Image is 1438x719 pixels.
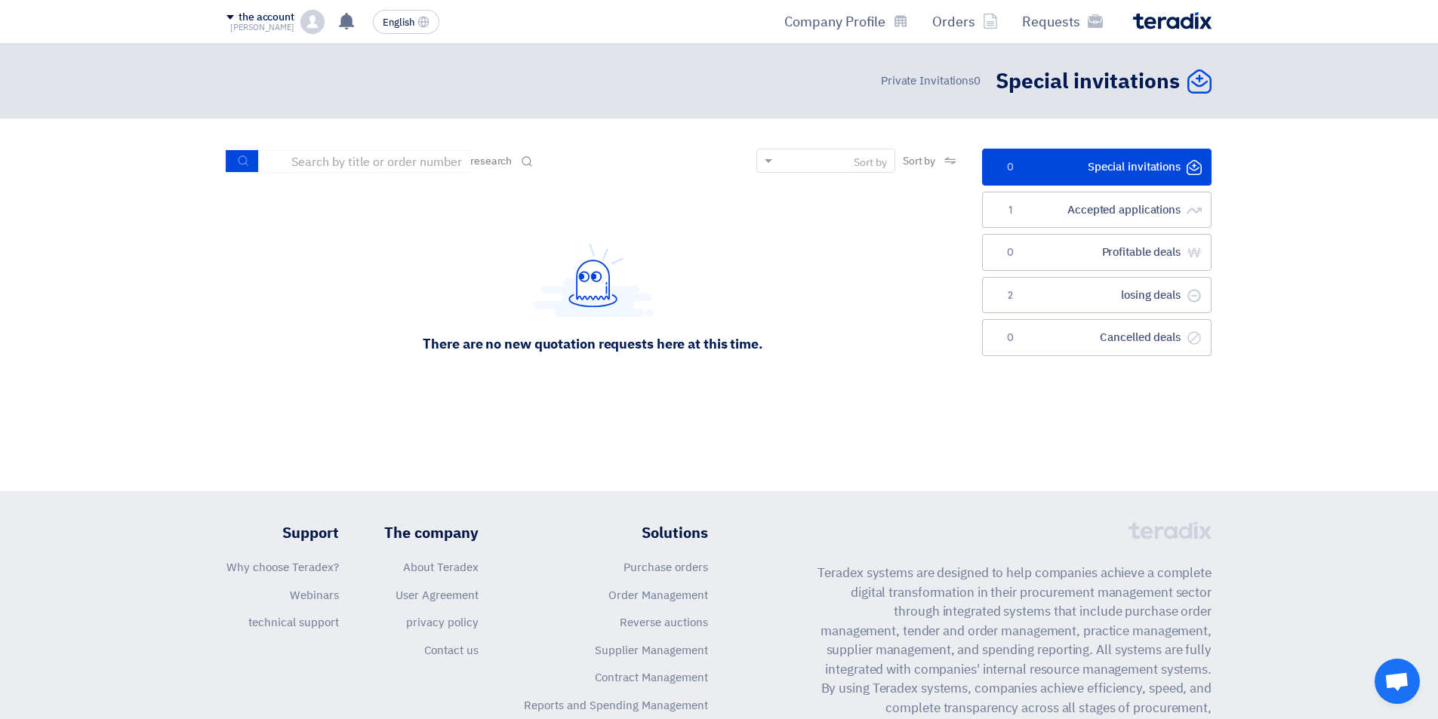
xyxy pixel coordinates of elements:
[230,21,294,34] font: [PERSON_NAME]
[595,642,708,659] a: Supplier Management
[1008,290,1013,301] font: 2
[1007,247,1014,258] font: 0
[982,192,1212,229] a: Accepted applications1
[533,244,654,317] img: Hello
[406,614,479,631] a: privacy policy
[920,4,1010,39] a: Orders
[383,15,414,29] font: English
[1100,329,1181,346] font: Cancelled deals
[881,72,974,89] font: Private Invitations
[996,66,1180,97] font: Special invitations
[1133,12,1212,29] img: Teradix logo
[403,559,479,576] a: About Teradex
[259,150,470,173] input: Search by title or order number
[903,153,935,169] font: Sort by
[642,521,708,544] font: Solutions
[784,11,885,32] font: Company Profile
[384,521,479,544] font: The company
[608,587,708,604] a: Order Management
[1067,201,1181,218] font: Accepted applications
[524,697,708,714] a: Reports and Spending Management
[248,614,339,631] a: technical support
[974,72,981,89] font: 0
[1010,4,1115,39] a: Requests
[595,669,708,686] a: Contract Management
[300,10,325,34] img: profile_test.png
[982,149,1212,186] a: Special invitations0
[282,521,339,544] font: Support
[424,642,479,659] a: Contact us
[1121,287,1181,303] font: losing deals
[226,559,339,576] a: Why choose Teradex?
[1008,204,1012,216] font: 1
[1007,332,1014,343] font: 0
[373,10,439,34] button: English
[396,587,479,604] a: User Agreement
[982,319,1212,356] a: Cancelled deals0
[1102,244,1181,260] font: Profitable deals
[423,333,763,354] font: There are no new quotation requests here at this time.
[854,155,887,171] font: Sort by
[239,9,294,25] font: the account
[290,587,339,604] a: Webinars
[1088,158,1181,175] font: Special invitations
[624,559,708,576] a: Purchase orders
[1007,161,1014,173] font: 0
[1375,659,1420,704] a: Open chat
[982,234,1212,271] a: Profitable deals0
[1022,11,1080,32] font: Requests
[620,614,708,631] a: Reverse auctions
[982,277,1212,314] a: losing deals2
[470,153,512,169] font: research
[932,11,975,32] font: Orders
